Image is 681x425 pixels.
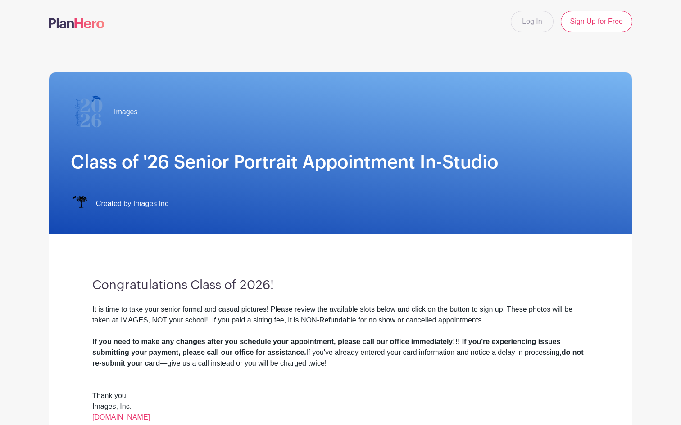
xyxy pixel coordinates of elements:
div: It is time to take your senior formal and casual pictures! Please review the available slots belo... [92,304,589,326]
div: Images, Inc. [92,401,589,423]
a: Log In [511,11,553,32]
img: 2026%20logo%20(2).png [71,94,107,130]
strong: If you need to make any changes after you schedule your appointment, please call our office immed... [92,338,561,356]
a: Sign Up for Free [561,11,632,32]
h1: Class of '26 Senior Portrait Appointment In-Studio [71,152,610,173]
h3: Congratulations Class of 2026! [92,278,589,293]
img: logo-507f7623f17ff9eddc593b1ce0a138ce2505c220e1c5a4e2b4648c50719b7d32.svg [49,18,104,28]
img: IMAGES%20logo%20transparenT%20PNG%20s.png [71,195,89,213]
span: Images [114,107,137,117]
div: Thank you! [92,390,589,401]
strong: do not re-submit your card [92,349,584,367]
div: If you've already entered your card information and notice a delay in processing, —give us a call... [92,336,589,369]
a: [DOMAIN_NAME] [92,413,150,421]
span: Created by Images Inc [96,198,168,209]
